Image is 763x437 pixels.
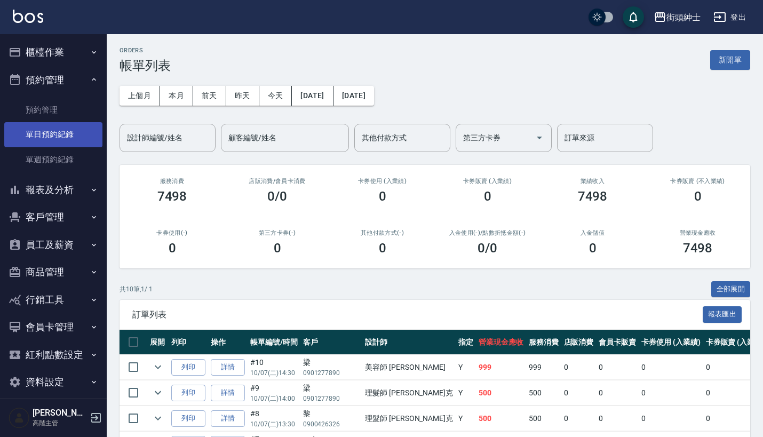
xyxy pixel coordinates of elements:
[4,313,102,341] button: 會員卡管理
[694,189,702,204] h3: 0
[150,385,166,401] button: expand row
[639,355,703,380] td: 0
[150,410,166,426] button: expand row
[211,359,245,376] a: 詳情
[259,86,292,106] button: 今天
[248,406,300,431] td: #8
[456,330,476,355] th: 指定
[226,86,259,106] button: 昨天
[13,10,43,23] img: Logo
[267,189,287,204] h3: 0/0
[120,58,171,73] h3: 帳單列表
[710,50,750,70] button: 新開單
[456,380,476,406] td: Y
[596,355,639,380] td: 0
[561,330,597,355] th: 店販消費
[710,54,750,65] a: 新開單
[211,385,245,401] a: 詳情
[553,178,632,185] h2: 業績收入
[9,407,30,428] img: Person
[303,419,360,429] p: 0900426326
[248,355,300,380] td: #10
[476,330,526,355] th: 營業現金應收
[4,38,102,66] button: 櫃檯作業
[448,229,527,236] h2: 入金使用(-) /點數折抵金額(-)
[193,86,226,106] button: 前天
[160,86,193,106] button: 本月
[362,355,456,380] td: 美容師 [PERSON_NAME]
[4,203,102,231] button: 客戶管理
[33,418,87,428] p: 高階主管
[561,380,597,406] td: 0
[553,229,632,236] h2: 入金儲值
[379,189,386,204] h3: 0
[4,122,102,147] a: 單日預約紀錄
[4,286,102,314] button: 行銷工具
[639,330,703,355] th: 卡券使用 (入業績)
[578,189,608,204] h3: 7498
[711,281,751,298] button: 全部展開
[171,385,205,401] button: 列印
[526,355,561,380] td: 999
[237,229,317,236] h2: 第三方卡券(-)
[4,147,102,172] a: 單週預約紀錄
[132,229,212,236] h2: 卡券使用(-)
[456,406,476,431] td: Y
[303,394,360,403] p: 0901277890
[303,357,360,368] div: 梁
[658,229,737,236] h2: 營業現金應收
[589,241,597,256] h3: 0
[120,86,160,106] button: 上個月
[596,406,639,431] td: 0
[484,189,491,204] h3: 0
[4,176,102,204] button: 報表及分析
[292,86,333,106] button: [DATE]
[526,330,561,355] th: 服務消費
[596,330,639,355] th: 會員卡販賣
[531,129,548,146] button: Open
[250,419,298,429] p: 10/07 (二) 13:30
[300,330,362,355] th: 客戶
[303,408,360,419] div: 黎
[169,241,176,256] h3: 0
[171,410,205,427] button: 列印
[666,11,701,24] div: 街頭紳士
[379,241,386,256] h3: 0
[703,306,742,323] button: 報表匯出
[303,368,360,378] p: 0901277890
[169,330,208,355] th: 列印
[476,380,526,406] td: 500
[683,241,713,256] h3: 7498
[362,406,456,431] td: 理髮師 [PERSON_NAME]克
[171,359,205,376] button: 列印
[237,178,317,185] h2: 店販消費 /會員卡消費
[561,406,597,431] td: 0
[132,309,703,320] span: 訂單列表
[274,241,281,256] h3: 0
[250,368,298,378] p: 10/07 (二) 14:30
[147,330,169,355] th: 展開
[362,380,456,406] td: 理髮師 [PERSON_NAME]克
[343,178,422,185] h2: 卡券使用 (入業績)
[157,189,187,204] h3: 7498
[4,98,102,122] a: 預約管理
[456,355,476,380] td: Y
[623,6,644,28] button: save
[476,355,526,380] td: 999
[4,231,102,259] button: 員工及薪資
[448,178,527,185] h2: 卡券販賣 (入業績)
[333,86,374,106] button: [DATE]
[343,229,422,236] h2: 其他付款方式(-)
[303,383,360,394] div: 梁
[211,410,245,427] a: 詳情
[703,309,742,319] a: 報表匯出
[526,406,561,431] td: 500
[132,178,212,185] h3: 服務消費
[709,7,750,27] button: 登出
[476,406,526,431] td: 500
[658,178,737,185] h2: 卡券販賣 (不入業績)
[639,406,703,431] td: 0
[120,284,153,294] p: 共 10 筆, 1 / 1
[526,380,561,406] td: 500
[4,341,102,369] button: 紅利點數設定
